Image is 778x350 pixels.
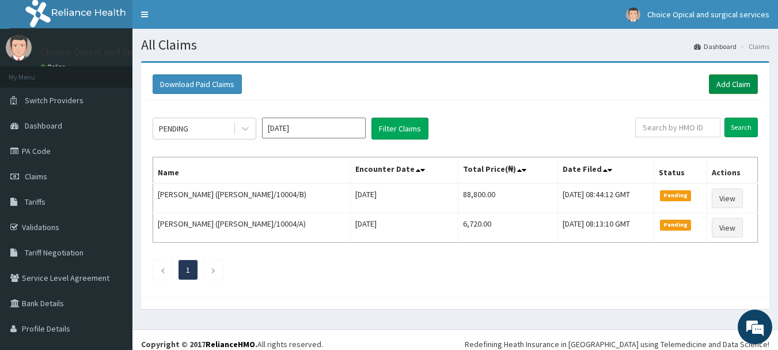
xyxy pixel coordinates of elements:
a: Next page [211,265,216,275]
span: Dashboard [25,121,62,131]
a: Dashboard [694,42,737,51]
li: Claims [738,42,769,51]
a: View [712,189,743,208]
td: [DATE] [350,183,458,213]
td: 88,800.00 [458,183,557,213]
td: [DATE] 08:13:10 GMT [557,213,654,243]
button: Download Paid Claims [153,74,242,94]
div: PENDING [159,123,188,134]
th: Actions [707,157,758,184]
td: [DATE] 08:44:12 GMT [557,183,654,213]
a: Add Claim [709,74,758,94]
th: Encounter Date [350,157,458,184]
img: User Image [626,7,640,22]
button: Filter Claims [371,118,428,140]
th: Total Price(₦) [458,157,557,184]
td: [PERSON_NAME] ([PERSON_NAME]/10004/A) [153,213,351,243]
input: Search [724,118,758,137]
div: Redefining Heath Insurance in [GEOGRAPHIC_DATA] using Telemedicine and Data Science! [465,338,769,350]
span: Switch Providers [25,95,84,106]
th: Name [153,157,351,184]
a: View [712,218,743,238]
input: Search by HMO ID [635,118,720,137]
td: 6,720.00 [458,213,557,243]
h1: All Claims [141,37,769,52]
td: [DATE] [350,213,458,243]
span: Pending [660,220,692,230]
span: Tariffs [25,197,45,207]
strong: Copyright © 2017 . [141,339,257,349]
p: Choice Opical and surgical services [40,47,196,57]
span: Choice Opical and surgical services [647,9,769,20]
input: Select Month and Year [262,118,366,138]
th: Date Filed [557,157,654,184]
th: Status [654,157,707,184]
a: Page 1 is your current page [186,265,190,275]
a: Previous page [160,265,165,275]
span: Pending [660,190,692,201]
span: Claims [25,171,47,182]
span: Tariff Negotiation [25,247,84,258]
img: User Image [6,35,32,61]
td: [PERSON_NAME] ([PERSON_NAME]/10004/B) [153,183,351,213]
a: RelianceHMO [206,339,255,349]
a: Online [40,63,68,71]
